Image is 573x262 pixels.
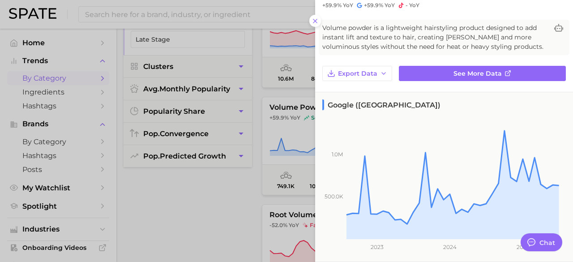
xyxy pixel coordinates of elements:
tspan: 2025 [517,244,530,250]
span: Volume powder is a lightweight hairstyling product designed to add instant lift and texture to ha... [322,23,548,52]
span: See more data [453,70,502,77]
tspan: 2024 [443,244,457,250]
span: Export Data [338,70,377,77]
tspan: 2023 [371,244,384,250]
a: See more data [399,66,566,81]
span: YoY [343,2,353,9]
span: +59.9% [364,2,383,9]
button: Export Data [322,66,392,81]
span: +59.9% [322,2,342,9]
span: YoY [409,2,419,9]
span: Google ([GEOGRAPHIC_DATA]) [322,99,440,110]
span: YoY [385,2,395,9]
span: - [406,2,408,9]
